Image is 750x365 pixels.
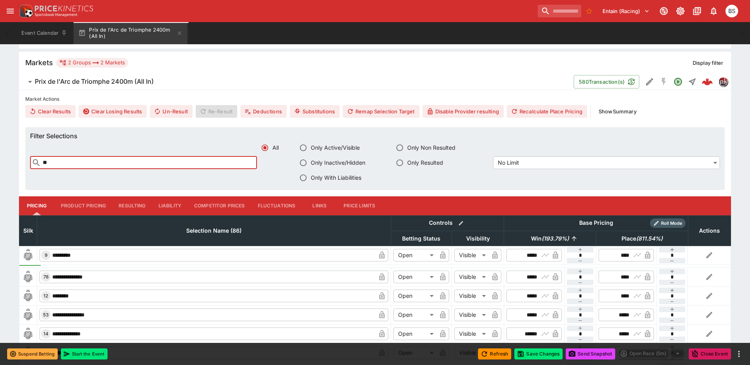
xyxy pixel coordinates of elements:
span: Re-Result [196,105,237,118]
button: Deductions [240,105,287,118]
th: Actions [688,215,731,246]
span: Only Inactive/Hidden [311,158,365,167]
button: Refresh [478,348,511,359]
div: split button [618,348,686,359]
button: Liability [152,196,188,215]
button: 580Transaction(s) [574,75,639,88]
button: Documentation [690,4,704,18]
span: Betting Status [393,234,449,243]
div: Open [393,271,436,283]
button: Start the Event [61,348,108,359]
span: Visibility [457,234,499,243]
h6: Prix de l'Arc de Triomphe 2400m (All In) [35,77,154,86]
button: ShowSummary [594,105,641,118]
img: logo-cerberus--red.svg [702,76,713,87]
span: Place(811.54%) [613,234,671,243]
button: Un-Result [150,105,192,118]
span: Only Active/Visible [311,143,360,152]
span: 14 [42,331,50,337]
span: 12 [42,293,50,299]
button: Edit Detail [642,75,657,89]
div: Brendan Scoble [725,5,738,17]
img: Sportsbook Management [35,13,77,17]
span: 53 [42,312,50,318]
input: search [538,5,581,17]
button: Fluctuations [251,196,302,215]
div: Show/hide Price Roll mode configuration. [650,218,686,228]
button: Clear Results [25,105,76,118]
th: Silk [19,215,37,246]
button: open drawer [3,4,17,18]
em: ( 193.79 %) [542,234,569,243]
button: Pricing [19,196,55,215]
img: blank-silk.png [22,290,34,302]
span: All [272,143,279,152]
button: Clear Losing Results [79,105,147,118]
img: PriceKinetics Logo [17,3,33,19]
em: ( 811.54 %) [636,234,663,243]
button: Disable Provider resulting [423,105,504,118]
div: Visible [454,290,489,302]
button: Substitutions [290,105,340,118]
span: Win(193.79%) [522,234,578,243]
button: Straight [685,75,699,89]
div: Visible [454,327,489,340]
button: Suspend Betting [7,348,58,359]
th: Controls [391,215,504,231]
button: Product Pricing [55,196,112,215]
button: Bulk edit [456,218,466,228]
button: Prix de l'Arc de Triomphe 2400m (All In) [19,74,574,90]
img: blank-silk.png [22,271,34,283]
h5: Markets [25,58,53,67]
span: Selection Name (86) [178,226,250,235]
button: Prix de l'Arc de Triomphe 2400m (All In) [74,22,187,44]
div: Open [393,327,436,340]
div: No Limit [493,156,720,169]
div: Visible [454,271,489,283]
button: Remap Selection Target [343,105,419,118]
div: Base Pricing [576,218,616,228]
button: Display filter [688,56,728,69]
img: blank-silk.png [22,309,34,321]
span: 9 [43,252,49,258]
img: PriceKinetics [35,6,93,11]
button: Resulting [112,196,152,215]
button: Send Snapshot [566,348,615,359]
span: Only Non Resulted [407,143,455,152]
span: 78 [42,274,50,280]
button: Toggle light/dark mode [673,4,688,18]
div: Visible [454,309,489,321]
div: Visible [454,249,489,262]
span: Only With Liabilities [311,173,361,182]
svg: Open [673,77,683,87]
button: more [734,349,744,359]
button: Competitor Prices [188,196,251,215]
button: No Bookmarks [583,5,595,17]
button: Connected to PK [657,4,671,18]
button: Price Limits [337,196,382,215]
button: Event Calendar [17,22,72,44]
span: Only Resulted [407,158,443,167]
a: db169d44-849d-4a6c-95b7-e51a9b722d4c [699,74,715,90]
button: SGM Disabled [657,75,671,89]
label: Market Actions [25,93,725,105]
button: Open [671,75,685,89]
img: blank-silk.png [22,327,34,340]
div: pricekinetics [718,77,728,87]
button: Close Event [689,348,731,359]
div: Open [393,249,436,262]
button: Save Changes [514,348,563,359]
img: blank-silk.png [22,249,34,262]
img: pricekinetics [719,77,727,86]
span: Roll Mode [658,220,686,227]
button: Brendan Scoble [723,2,741,20]
button: Links [302,196,337,215]
h6: Filter Selections [30,132,720,140]
div: Open [393,290,436,302]
button: Notifications [707,4,721,18]
button: Select Tenant [598,5,654,17]
div: db169d44-849d-4a6c-95b7-e51a9b722d4c [702,76,713,87]
div: 2 Groups 2 Markets [59,58,125,68]
button: Recalculate Place Pricing [507,105,587,118]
